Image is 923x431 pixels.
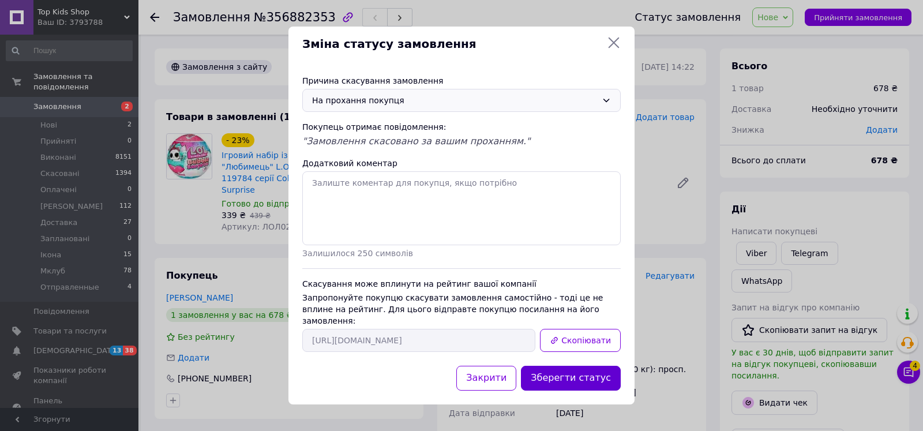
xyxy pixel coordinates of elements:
[540,329,621,352] button: Скопіювати
[302,75,621,87] div: Причина скасування замовлення
[456,366,516,391] button: Закрити
[521,366,621,391] button: Зберегти статус
[312,94,597,107] div: На прохання покупця
[302,159,397,168] label: Додатковий коментар
[302,121,621,133] div: Покупець отримає повідомлення:
[302,249,413,258] span: Залишилося 250 символів
[302,292,621,327] div: Запропонуйте покупцю скасувати замовлення самостійно - тоді це не вплине на рейтинг. Для цього ві...
[302,278,621,290] div: Скасування може вплинути на рейтинг вашої компанії
[302,36,602,53] span: Зміна статусу замовлення
[302,136,530,147] span: "Замовлення скасовано за вашим проханням."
